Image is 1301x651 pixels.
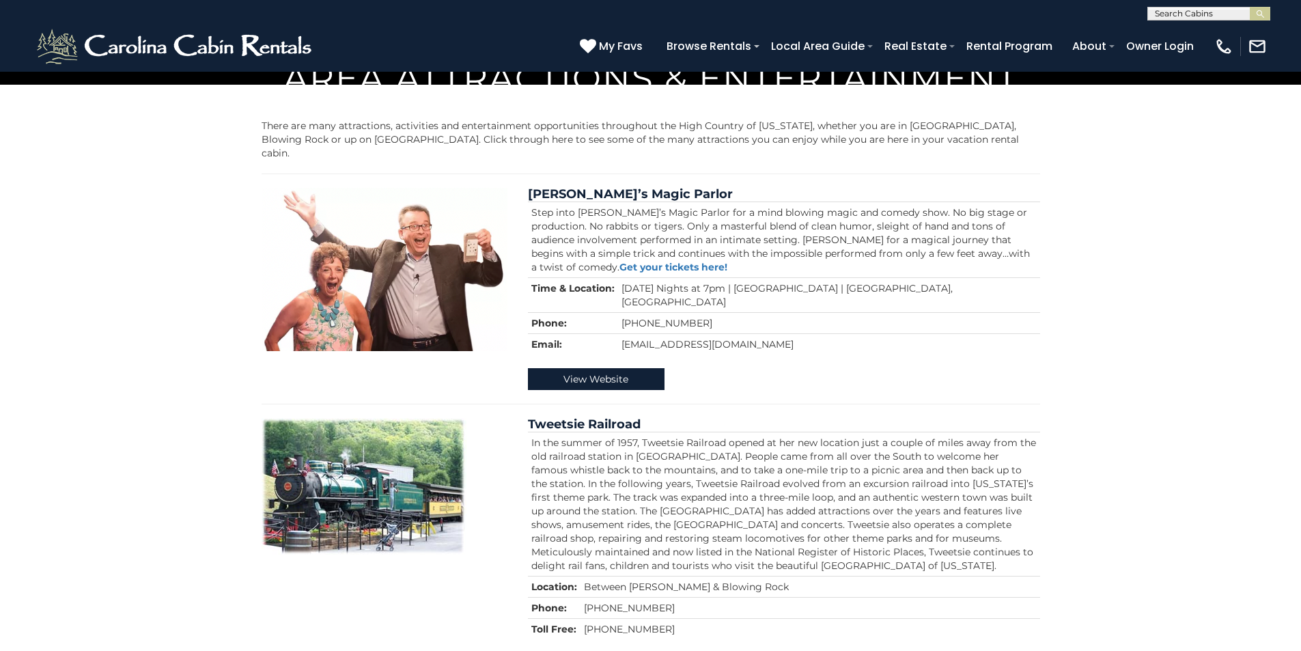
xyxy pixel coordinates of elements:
[528,368,665,390] a: View Website
[878,34,953,58] a: Real Estate
[618,312,1040,333] td: [PHONE_NUMBER]
[599,38,643,55] span: My Favs
[34,26,318,67] img: White-1-2.png
[618,277,1040,312] td: [DATE] Nights at 7pm | [GEOGRAPHIC_DATA] | [GEOGRAPHIC_DATA], [GEOGRAPHIC_DATA]
[580,576,1040,597] td: Between [PERSON_NAME] & Blowing Rock
[528,432,1040,576] td: In the summer of 1957, Tweetsie Railroad opened at her new location just a couple of miles away f...
[1119,34,1201,58] a: Owner Login
[580,618,1040,639] td: [PHONE_NUMBER]
[531,282,615,294] strong: Time & Location:
[660,34,758,58] a: Browse Rentals
[618,333,1040,355] td: [EMAIL_ADDRESS][DOMAIN_NAME]
[580,38,646,55] a: My Favs
[531,317,567,329] strong: Phone:
[1248,37,1267,56] img: mail-regular-white.png
[262,119,1040,160] p: There are many attractions, activities and entertainment opportunities throughout the High Countr...
[528,202,1040,277] td: Step into [PERSON_NAME]’s Magic Parlor for a mind blowing magic and comedy show. No big stage or ...
[619,261,727,273] a: Get your tickets here!
[262,418,466,555] img: Tweetsie Railroad
[1065,34,1113,58] a: About
[580,597,1040,618] td: [PHONE_NUMBER]
[1214,37,1233,56] img: phone-regular-white.png
[764,34,871,58] a: Local Area Guide
[528,186,733,202] a: [PERSON_NAME]’s Magic Parlor
[960,34,1059,58] a: Rental Program
[531,623,576,635] strong: Toll Free:
[528,417,641,432] a: Tweetsie Railroad
[531,602,567,614] strong: Phone:
[531,581,577,593] strong: Location:
[531,338,562,350] strong: Email:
